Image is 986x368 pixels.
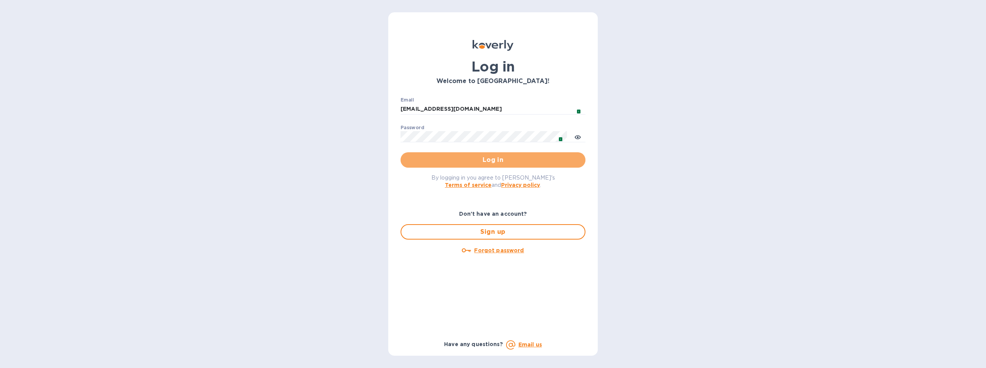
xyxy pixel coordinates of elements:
span: Log in [407,155,579,165]
h3: Welcome to [GEOGRAPHIC_DATA]! [401,78,585,85]
b: Have any questions? [444,341,503,347]
img: npw-badge-icon.svg [555,133,562,140]
span: 1 [577,109,581,114]
span: By logging in you agree to [PERSON_NAME]'s and . [431,175,555,188]
button: Log in [401,152,585,168]
u: Forgot password [474,247,524,253]
span: Sign up [407,227,579,236]
a: Email us [518,341,542,348]
h1: Log in [401,58,585,75]
b: Don't have an account? [459,211,527,217]
a: Terms of service [445,182,491,188]
input: Enter email address [401,103,585,115]
a: Privacy policy [501,182,540,188]
img: npw-badge-icon.svg [573,106,580,112]
span: 1 [558,137,563,142]
img: Koverly [473,40,513,51]
button: Sign up [401,224,585,240]
button: toggle password visibility [570,129,585,144]
label: Email [401,98,414,102]
label: Password [401,125,424,130]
